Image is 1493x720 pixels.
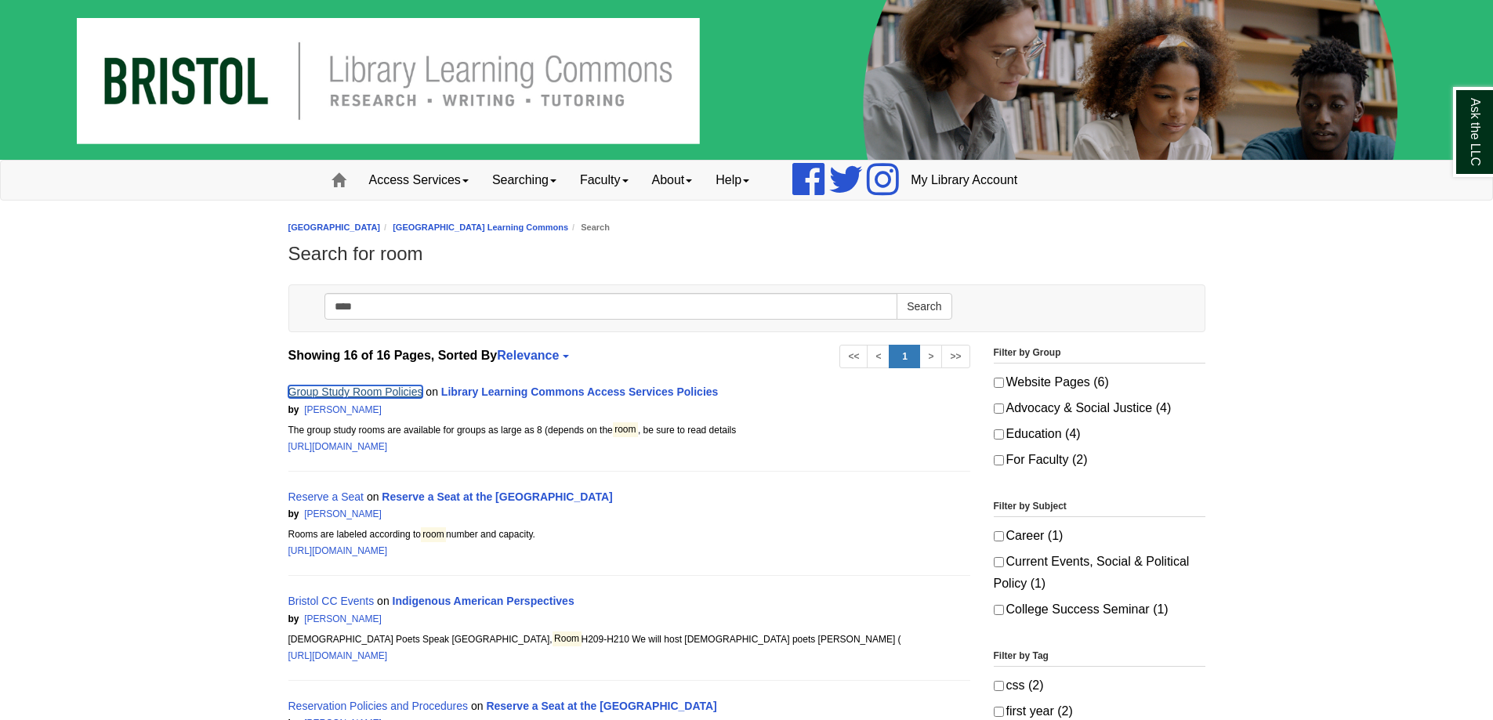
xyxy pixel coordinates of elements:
span: by [288,508,299,519]
span: Search Score [397,613,458,624]
div: The group study rooms are available for groups as large as 8 (depends on the , be sure to read de... [288,422,970,439]
span: on [377,595,390,607]
a: [GEOGRAPHIC_DATA] [288,223,381,232]
mark: room [613,422,638,437]
label: Education (4) [994,423,1205,445]
span: 5.59 [384,613,476,624]
label: For Faculty (2) [994,449,1205,471]
a: >> [941,345,969,368]
a: << [839,345,868,368]
span: Search Score [397,508,458,519]
a: Reservation Policies and Procedures [288,700,469,712]
a: Relevance [497,349,567,362]
span: by [288,613,299,624]
a: Bristol CC Events [288,595,375,607]
input: Current Events, Social & Political Policy (1) [994,557,1004,567]
span: | [384,508,394,519]
span: Search Score [397,404,458,415]
label: College Success Seminar (1) [994,599,1205,621]
a: [PERSON_NAME] [304,508,382,519]
legend: Filter by Tag [994,648,1205,667]
a: [GEOGRAPHIC_DATA] Learning Commons [393,223,568,232]
a: Access Services [357,161,480,200]
span: by [288,404,299,415]
li: Search [568,220,610,235]
strong: Showing 16 of 16 Pages, Sorted By [288,345,970,367]
a: [URL][DOMAIN_NAME] [288,650,388,661]
span: on [426,385,438,398]
a: 1 [889,345,920,368]
label: Career (1) [994,525,1205,547]
input: Website Pages (6) [994,378,1004,388]
label: Website Pages (6) [994,371,1205,393]
a: About [640,161,705,200]
mark: Room [553,631,582,646]
button: Search [897,293,951,320]
a: Reserve a Seat at the [GEOGRAPHIC_DATA] [382,490,612,503]
input: css (2) [994,681,1004,691]
input: Education (4) [994,429,1004,440]
a: Faculty [568,161,640,200]
a: Group Study Room Policies [288,385,423,398]
div: [DEMOGRAPHIC_DATA] Poets Speak [GEOGRAPHIC_DATA], H209-H210 We will host [DEMOGRAPHIC_DATA] poets... [288,631,970,648]
a: [URL][DOMAIN_NAME] [288,545,388,556]
legend: Filter by Group [994,345,1205,364]
legend: Filter by Subject [994,498,1205,517]
input: College Success Seminar (1) [994,605,1004,615]
ul: Search Pagination [839,345,969,368]
span: | [384,404,394,415]
div: Rooms are labeled according to number and capacity. [288,526,970,543]
a: [URL][DOMAIN_NAME] [288,441,388,452]
span: on [367,490,379,503]
a: Library Learning Commons Access Services Policies [441,385,719,398]
a: Help [704,161,761,200]
mark: room [421,527,446,542]
a: Reserve a Seat at the [GEOGRAPHIC_DATA] [486,700,716,712]
a: Indigenous American Perspectives [393,595,574,607]
nav: breadcrumb [288,220,1205,235]
label: css (2) [994,675,1205,696]
a: Reserve a Seat [288,490,364,503]
input: Advocacy & Social Justice (4) [994,403,1004,414]
a: [PERSON_NAME] [304,613,382,624]
label: Advocacy & Social Justice (4) [994,397,1205,419]
a: My Library Account [899,161,1029,200]
a: Searching [480,161,568,200]
input: For Faculty (2) [994,455,1004,465]
input: Career (1) [994,531,1004,541]
h1: Search for room [288,243,1205,265]
a: > [919,345,942,368]
a: < [867,345,890,368]
input: first year (2) [994,707,1004,717]
label: Current Events, Social & Political Policy (1) [994,551,1205,595]
a: [PERSON_NAME] [304,404,382,415]
span: 11.22 [384,404,480,415]
span: 6.30 [384,508,476,519]
span: | [384,613,394,624]
span: on [471,700,484,712]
